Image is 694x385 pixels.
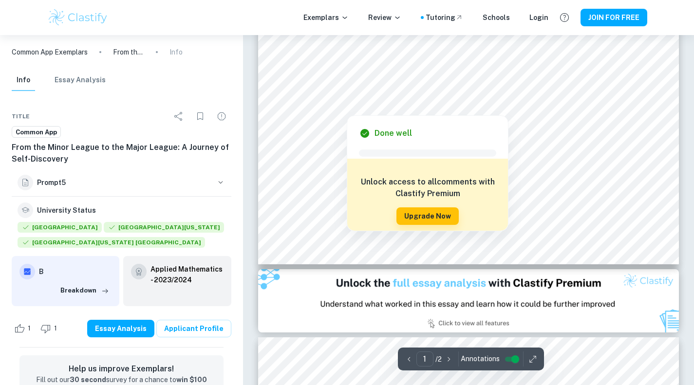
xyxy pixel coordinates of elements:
[39,266,112,277] h6: B
[12,142,231,165] h6: From the Minor League to the Major League: A Journey of Self-Discovery
[190,107,210,126] div: Bookmark
[368,12,401,23] p: Review
[38,321,62,336] div: Dislike
[37,177,212,188] h6: Prompt 5
[12,70,35,91] button: Info
[18,222,102,235] div: Accepted: Boise State University
[303,12,349,23] p: Exemplars
[12,112,30,121] span: Title
[435,354,442,365] p: / 2
[37,205,96,216] h6: University Status
[104,222,224,233] span: [GEOGRAPHIC_DATA][US_STATE]
[27,363,216,375] h6: Help us improve Exemplars!
[556,9,573,26] button: Help and Feedback
[375,128,412,139] h6: Done well
[169,47,183,57] p: Info
[47,8,109,27] img: Clastify logo
[12,321,36,336] div: Like
[212,107,231,126] div: Report issue
[12,169,231,196] button: Prompt5
[113,47,144,57] p: From the Minor League to the Major League: A Journey of Self-Discovery
[426,12,463,23] a: Tutoring
[87,320,154,337] button: Essay Analysis
[55,70,106,91] button: Essay Analysis
[352,176,503,200] h6: Unlock access to all comments with Clastify Premium
[169,107,188,126] div: Share
[18,237,205,248] span: [GEOGRAPHIC_DATA][US_STATE] [GEOGRAPHIC_DATA]
[18,237,205,250] div: Accepted: University of Maryland Baltimore County
[12,47,88,57] a: Common App Exemplars
[22,324,36,333] span: 1
[529,12,548,23] a: Login
[70,376,106,384] strong: 30 second
[12,126,61,138] a: Common App
[396,207,459,225] button: Upgrade Now
[483,12,510,23] a: Schools
[150,264,223,285] a: Applied Mathematics - 2023/2024
[176,376,207,384] strong: win $100
[12,128,60,137] span: Common App
[461,354,500,364] span: Annotations
[18,222,102,233] span: [GEOGRAPHIC_DATA]
[581,9,647,26] button: JOIN FOR FREE
[156,320,231,337] a: Applicant Profile
[58,283,112,298] button: Breakdown
[258,269,679,332] img: Ad
[104,222,224,235] div: Accepted: Millersville University of Pennsylvania
[49,324,62,333] span: 1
